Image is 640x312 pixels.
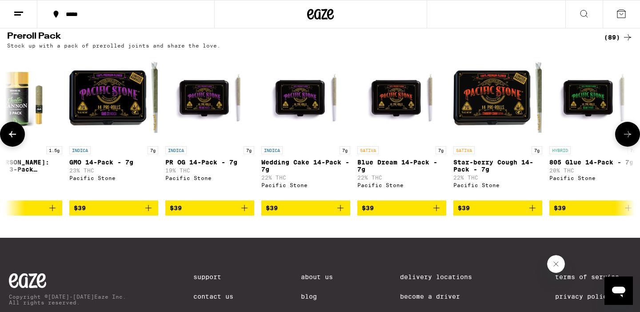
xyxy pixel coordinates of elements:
p: INDICA [165,146,187,154]
p: 7g [340,146,350,154]
button: Add to bag [453,200,542,216]
img: Pacific Stone - GMO 14-Pack - 7g [69,53,158,142]
a: Open page for GMO 14-Pack - 7g from Pacific Stone [69,53,158,200]
a: About Us [301,273,333,280]
span: $39 [266,204,278,212]
span: $39 [458,204,470,212]
a: (89) [604,32,633,43]
p: Copyright © [DATE]-[DATE] Eaze Inc. All rights reserved. [9,294,126,305]
a: Privacy Policy [555,293,631,300]
p: HYBRID [549,146,571,154]
div: Pacific Stone [165,175,254,181]
span: $39 [362,204,374,212]
div: Pacific Stone [261,182,350,188]
a: Become a Driver [400,293,488,300]
a: Open page for Star-berry Cough 14-Pack - 7g from Pacific Stone [453,53,542,200]
p: 22% THC [357,175,446,180]
iframe: Button to launch messaging window [604,276,633,305]
p: 22% THC [261,175,350,180]
button: Add to bag [549,200,638,216]
span: Hi. Need any help? [5,6,64,13]
p: 22% THC [453,175,542,180]
p: 7g [436,146,446,154]
p: 7g [148,146,158,154]
div: Pacific Stone [549,175,638,181]
p: 20% THC [549,168,638,173]
a: Open page for Blue Dream 14-Pack - 7g from Pacific Stone [357,53,446,200]
p: INDICA [69,146,91,154]
p: 23% THC [69,168,158,173]
p: Wedding Cake 14-Pack - 7g [261,159,350,173]
p: Star-berry Cough 14-Pack - 7g [453,159,542,173]
a: Blog [301,293,333,300]
span: $39 [74,204,86,212]
p: PR OG 14-Pack - 7g [165,159,254,166]
div: Pacific Stone [453,182,542,188]
p: 7g [532,146,542,154]
a: Open page for 805 Glue 14-Pack - 7g from Pacific Stone [549,53,638,200]
img: Pacific Stone - 805 Glue 14-Pack - 7g [549,53,638,142]
a: Open page for Wedding Cake 14-Pack - 7g from Pacific Stone [261,53,350,200]
a: Open page for PR OG 14-Pack - 7g from Pacific Stone [165,53,254,200]
div: Pacific Stone [357,182,446,188]
a: Contact Us [193,293,233,300]
a: Terms of Service [555,273,631,280]
p: 805 Glue 14-Pack - 7g [549,159,638,166]
p: 1.5g [46,146,62,154]
img: Pacific Stone - PR OG 14-Pack - 7g [165,53,254,142]
a: Support [193,273,233,280]
p: SATIVA [357,146,379,154]
p: INDICA [261,146,283,154]
p: Stock up with a pack of prerolled joints and share the love. [7,43,220,48]
p: GMO 14-Pack - 7g [69,159,158,166]
iframe: Close message [547,255,565,273]
div: Pacific Stone [69,175,158,181]
button: Add to bag [69,200,158,216]
span: $39 [554,204,566,212]
a: Delivery Locations [400,273,488,280]
h2: Preroll Pack [7,32,589,43]
p: SATIVA [453,146,475,154]
p: Blue Dream 14-Pack - 7g [357,159,446,173]
img: Pacific Stone - Star-berry Cough 14-Pack - 7g [453,53,542,142]
p: 19% THC [165,168,254,173]
p: 7g [628,146,638,154]
img: Pacific Stone - Blue Dream 14-Pack - 7g [357,53,446,142]
p: 7g [244,146,254,154]
img: Pacific Stone - Wedding Cake 14-Pack - 7g [261,53,350,142]
button: Add to bag [165,200,254,216]
button: Add to bag [357,200,446,216]
button: Add to bag [261,200,350,216]
span: $39 [170,204,182,212]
